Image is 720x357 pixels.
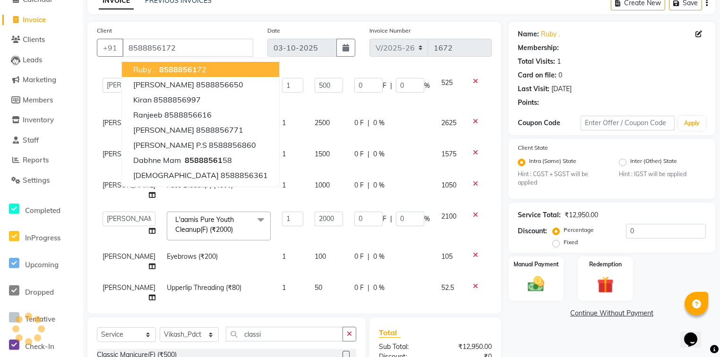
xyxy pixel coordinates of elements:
span: 0 % [373,180,385,190]
div: Card on file: [518,70,557,80]
span: | [368,180,369,190]
img: _gift.svg [592,274,619,295]
span: Ruby . [133,65,155,74]
span: 2625 [441,119,456,127]
span: [PERSON_NAME] [133,125,194,135]
label: Intra (Same) State [529,157,576,168]
span: 1000 [315,181,330,189]
span: 105 [441,252,453,261]
div: Discount: [518,226,547,236]
span: | [368,118,369,128]
small: Hint : IGST will be applied [619,170,706,178]
span: Check-In [25,342,54,351]
span: Dropped [25,288,54,297]
span: 1 [282,252,286,261]
div: Points: [518,98,539,108]
label: Redemption [589,260,622,269]
ngb-highlight: 8588856997 [154,95,201,104]
span: 100 [315,252,326,261]
span: | [368,283,369,293]
ngb-highlight: 8588856361 [221,170,268,180]
span: 52.5 [441,283,454,292]
ngb-highlight: 58 [183,155,232,165]
ngb-highlight: 8588856650 [196,80,243,89]
span: Face Bleach(F) (₹500) [167,181,233,189]
span: Reports [23,155,49,164]
span: 0 F [354,283,364,293]
label: Percentage [564,226,594,234]
span: 2100 [441,212,456,221]
iframe: chat widget [680,319,711,348]
span: Staff [23,136,39,144]
span: [PERSON_NAME] [103,181,155,189]
a: Staff [2,135,80,146]
button: +91 [97,39,123,57]
span: [PERSON_NAME] [103,119,155,127]
span: 1500 [315,150,330,158]
div: Total Visits: [518,57,555,67]
div: Coupon Code [518,118,581,128]
span: [PERSON_NAME] [103,283,155,292]
span: 0 F [354,149,364,159]
div: Membership: [518,43,559,53]
span: Upcoming [25,260,59,269]
a: Leads [2,55,80,66]
span: 1 [282,150,286,158]
span: 0 % [373,283,385,293]
span: Inventory [23,115,54,124]
span: | [368,149,369,159]
a: Continue Without Payment [510,308,713,318]
span: Clients [23,35,45,44]
div: Service Total: [518,210,561,220]
span: [DEMOGRAPHIC_DATA] [133,170,219,180]
a: Inventory [2,115,80,126]
span: 1050 [441,181,456,189]
span: 50 [315,283,322,292]
span: kiran [133,95,152,104]
span: 525 [441,78,453,87]
ngb-highlight: 8588856860 [209,140,256,150]
img: _cash.svg [523,274,550,294]
span: 0 % [373,252,385,262]
a: Clients [2,34,80,45]
a: Reports [2,155,80,166]
span: [PERSON_NAME] [133,80,194,89]
span: L'aamis Pure Youth Cleanup(F) (₹2000) [175,215,234,234]
span: 0 F [354,252,364,262]
span: Marketing [23,75,56,84]
ngb-highlight: 8588856616 [164,110,212,119]
label: Client State [518,144,548,152]
span: Invoice [23,15,46,24]
span: | [368,252,369,262]
span: InProgress [25,233,60,242]
span: Leads [23,55,42,64]
span: 1 [282,181,286,189]
div: 1 [557,57,561,67]
span: 0 % [373,149,385,159]
div: Name: [518,29,539,39]
span: dabhne mam [133,155,181,165]
a: Invoice [2,15,80,25]
small: Hint : CGST + SGST will be applied [518,170,605,187]
div: ₹12,950.00 [565,210,598,220]
span: | [390,81,392,91]
label: Manual Payment [514,260,559,269]
span: [PERSON_NAME] [103,252,155,261]
span: 0 % [373,118,385,128]
span: % [424,81,430,91]
label: Fixed [564,238,578,246]
div: 0 [558,70,562,80]
span: Total [379,328,401,338]
ngb-highlight: 8588856771 [196,125,243,135]
span: 1 [282,119,286,127]
label: Inter (Other) State [630,157,677,168]
span: Completed [25,206,60,215]
a: x [233,225,237,234]
input: Enter Offer / Coupon Code [581,116,675,130]
span: 1 [282,283,286,292]
div: Sub Total: [372,342,436,352]
a: Settings [2,175,80,186]
span: Settings [23,176,50,185]
a: Marketing [2,75,80,85]
span: Upperlip Threading (₹80) [167,283,241,292]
